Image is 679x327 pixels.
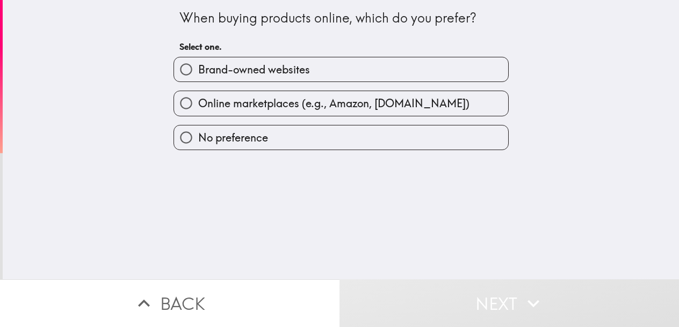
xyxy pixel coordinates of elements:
button: Online marketplaces (e.g., Amazon, [DOMAIN_NAME]) [174,91,508,115]
div: When buying products online, which do you prefer? [179,9,503,27]
h6: Select one. [179,41,503,53]
button: No preference [174,125,508,150]
button: Next [339,279,679,327]
span: No preference [198,130,268,145]
button: Brand-owned websites [174,57,508,81]
span: Brand-owned websites [198,62,310,77]
span: Online marketplaces (e.g., Amazon, [DOMAIN_NAME]) [198,96,469,111]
